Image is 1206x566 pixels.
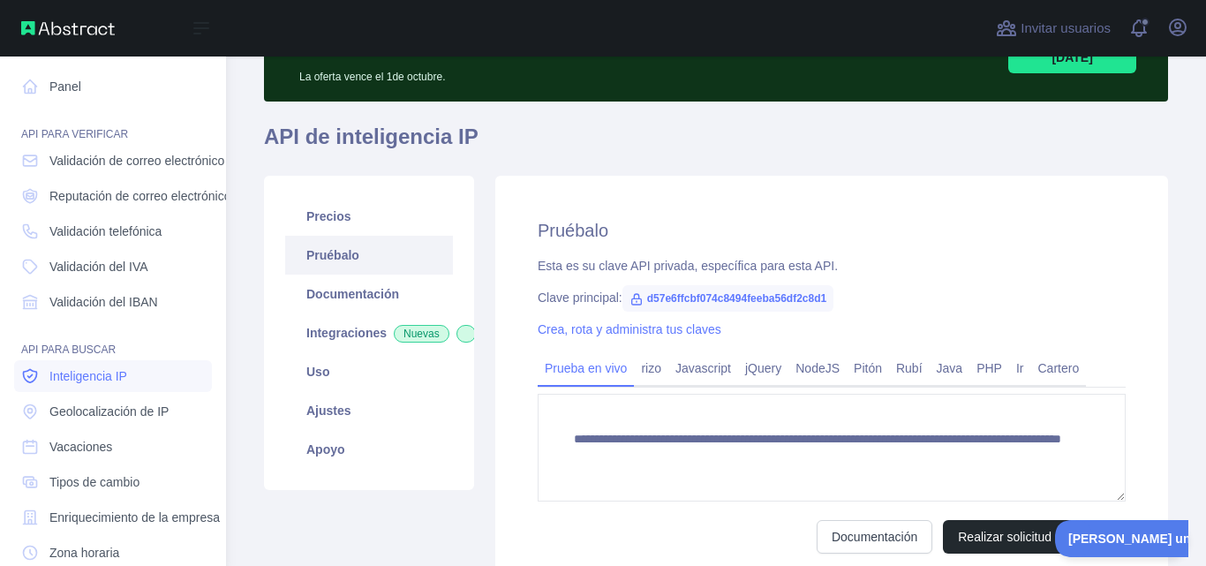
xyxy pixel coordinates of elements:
[832,530,917,544] font: Documentación
[49,295,158,309] font: Validación del IBAN
[49,189,230,203] font: Reputación de correo electrónico
[442,71,445,83] font: .
[937,361,963,375] font: Java
[1016,361,1024,375] font: Ir
[538,322,721,336] a: Crea, rota y administra tus claves
[992,14,1114,42] button: Invitar usuarios
[14,215,212,247] a: Validación telefónica
[1055,520,1188,557] iframe: Activar/desactivar soporte al cliente
[14,286,212,318] a: Validación del IBAN
[817,520,932,554] a: Documentación
[641,361,661,375] font: rizo
[14,396,212,427] a: Geolocalización de IP
[49,79,81,94] font: Panel
[285,391,453,430] a: Ajustes
[403,328,440,340] font: Nuevas
[538,221,608,240] font: Pruébalo
[285,352,453,391] a: Uso
[306,365,329,379] font: Uso
[285,275,453,313] a: Documentación
[14,502,212,533] a: Enriquecimiento de la empresa
[49,475,139,489] font: Tipos de cambio
[49,546,119,560] font: Zona horaria
[647,292,826,305] font: d57e6ffcbf074c8494feeba56df2c8d1
[14,145,212,177] a: Validación de correo electrónico
[392,71,442,83] font: de octubre
[299,71,392,83] font: La oferta vence el 1
[896,361,923,375] font: Rubí
[1021,20,1111,35] font: Invitar usuarios
[745,361,781,375] font: jQuery
[13,11,199,26] font: [PERSON_NAME] una pregunta
[306,442,345,457] font: Apoyo
[675,361,731,375] font: Javascript
[306,326,387,340] font: Integraciones
[49,154,224,168] font: Validación de correo electrónico
[285,313,453,352] a: IntegracionesNuevas
[958,530,1111,544] font: Realizar solicitud de prueba
[795,361,840,375] font: NodeJS
[14,431,212,463] a: Vacaciones
[49,440,112,454] font: Vacaciones
[285,236,453,275] a: Pruébalo
[49,224,162,238] font: Validación telefónica
[854,361,882,375] font: Pitón
[21,128,128,140] font: API PARA VERIFICAR
[14,251,212,283] a: Validación del IVA
[943,520,1126,554] button: Realizar solicitud de prueba
[21,21,115,35] img: API abstracta
[538,259,838,273] font: Esta es su clave API privada, específica para esta API.
[306,404,351,418] font: Ajustes
[264,125,479,148] font: API de inteligencia IP
[49,260,148,274] font: Validación del IVA
[306,287,399,301] font: Documentación
[21,343,116,356] font: API PARA BUSCAR
[14,360,212,392] a: Inteligencia IP
[49,404,169,419] font: Geolocalización de IP
[1037,361,1079,375] font: Cartero
[14,180,212,212] a: Reputación de correo electrónico
[49,510,220,524] font: Enriquecimiento de la empresa
[538,291,622,305] font: Clave principal:
[285,197,453,236] a: Precios
[545,361,627,375] font: Prueba en vivo
[14,71,212,102] a: Panel
[306,209,351,223] font: Precios
[306,248,359,262] font: Pruébalo
[976,361,1002,375] font: PHP
[285,430,453,469] a: Apoyo
[49,369,127,383] font: Inteligencia IP
[14,466,212,498] a: Tipos de cambio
